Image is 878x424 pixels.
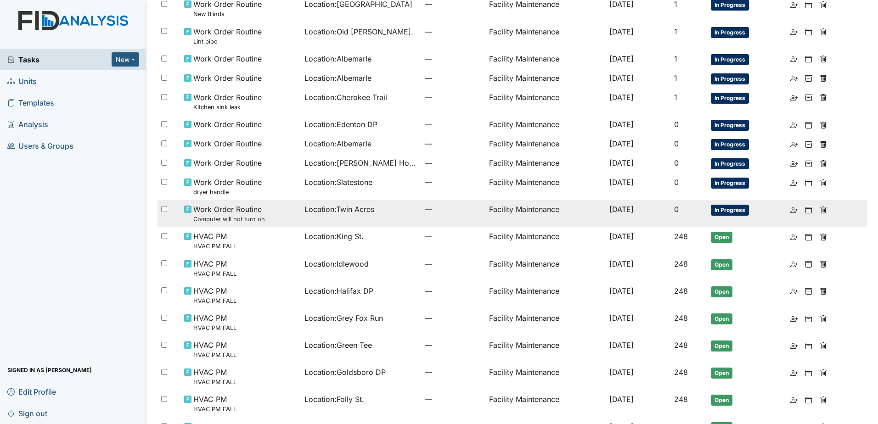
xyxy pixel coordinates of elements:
[609,259,634,268] span: [DATE]
[425,92,482,103] span: —
[193,119,262,130] span: Work Order Routine
[193,340,236,359] span: HVAC PM HVAC PM FALL
[304,312,383,324] span: Location : Grey Fox Run
[674,27,677,36] span: 1
[711,286,732,297] span: Open
[304,157,417,168] span: Location : [PERSON_NAME] House
[425,367,482,378] span: —
[485,88,606,115] td: Facility Maintenance
[609,340,634,350] span: [DATE]
[609,395,634,404] span: [DATE]
[711,178,749,189] span: In Progress
[805,258,812,269] a: Archive
[425,231,482,242] span: —
[304,177,372,188] span: Location : Slatestone
[674,93,677,102] span: 1
[7,385,56,399] span: Edit Profile
[820,157,827,168] a: Delete
[485,227,606,254] td: Facility Maintenance
[425,258,482,269] span: —
[193,73,262,84] span: Work Order Routine
[193,269,236,278] small: HVAC PM FALL
[304,53,371,64] span: Location : Albemarle
[820,285,827,296] a: Delete
[304,285,373,296] span: Location : Halifax DP
[711,368,732,379] span: Open
[820,394,827,405] a: Delete
[805,367,812,378] a: Archive
[711,93,749,104] span: In Progress
[609,93,634,102] span: [DATE]
[820,340,827,351] a: Delete
[820,53,827,64] a: Delete
[674,73,677,83] span: 1
[711,139,749,150] span: In Progress
[711,73,749,84] span: In Progress
[805,231,812,242] a: Archive
[193,177,262,196] span: Work Order Routine dryer handle
[485,363,606,390] td: Facility Maintenance
[425,73,482,84] span: —
[193,157,262,168] span: Work Order Routine
[485,200,606,227] td: Facility Maintenance
[485,50,606,69] td: Facility Maintenance
[193,258,236,278] span: HVAC PM HVAC PM FALL
[711,120,749,131] span: In Progress
[805,340,812,351] a: Archive
[674,232,688,241] span: 248
[805,177,812,188] a: Archive
[485,115,606,134] td: Facility Maintenance
[425,204,482,215] span: —
[674,340,688,350] span: 248
[820,204,827,215] a: Delete
[674,139,679,148] span: 0
[711,340,732,351] span: Open
[674,286,688,296] span: 248
[674,54,677,63] span: 1
[425,53,482,64] span: —
[485,134,606,154] td: Facility Maintenance
[674,395,688,404] span: 248
[7,54,112,65] a: Tasks
[674,313,688,323] span: 248
[805,285,812,296] a: Archive
[711,313,732,324] span: Open
[820,92,827,103] a: Delete
[193,204,265,223] span: Work Order Routine Computer will not turn on
[805,26,812,37] a: Archive
[820,258,827,269] a: Delete
[425,26,482,37] span: —
[805,204,812,215] a: Archive
[193,351,236,359] small: HVAC PM FALL
[820,177,827,188] a: Delete
[485,255,606,282] td: Facility Maintenance
[820,119,827,130] a: Delete
[425,157,482,168] span: —
[711,27,749,38] span: In Progress
[193,215,265,223] small: Computer will not turn on
[485,69,606,88] td: Facility Maintenance
[193,367,236,386] span: HVAC PM HVAC PM FALL
[193,138,262,149] span: Work Order Routine
[304,119,377,130] span: Location : Edenton DP
[193,285,236,305] span: HVAC PM HVAC PM FALL
[711,232,732,243] span: Open
[609,139,634,148] span: [DATE]
[609,27,634,36] span: [DATE]
[193,10,262,18] small: New Blinds
[304,138,371,149] span: Location : Albemarle
[304,73,371,84] span: Location : Albemarle
[304,231,364,242] span: Location : King St.
[304,340,372,351] span: Location : Green Tee
[485,390,606,417] td: Facility Maintenance
[193,296,236,305] small: HVAC PM FALL
[193,53,262,64] span: Work Order Routine
[485,336,606,363] td: Facility Maintenance
[711,158,749,169] span: In Progress
[609,54,634,63] span: [DATE]
[193,242,236,251] small: HVAC PM FALL
[805,119,812,130] a: Archive
[193,231,236,251] span: HVAC PM HVAC PM FALL
[485,154,606,173] td: Facility Maintenance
